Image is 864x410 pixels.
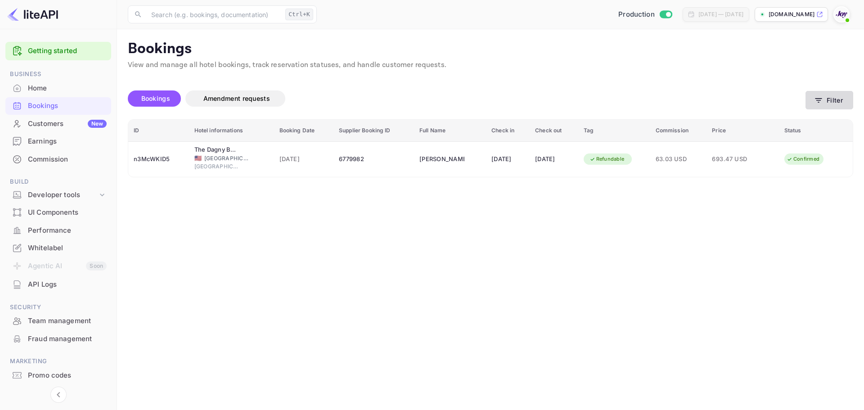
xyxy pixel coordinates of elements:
th: Hotel informations [189,120,274,142]
div: Fraud management [5,330,111,348]
div: Whitelabel [28,243,107,253]
a: Fraud management [5,330,111,347]
p: View and manage all hotel bookings, track reservation statuses, and handle customer requests. [128,60,853,71]
div: [DATE] — [DATE] [698,10,743,18]
div: Bookings [5,97,111,115]
span: Build [5,177,111,187]
span: Production [618,9,655,20]
span: United States of America [194,155,202,161]
th: Commission [650,120,707,142]
a: Promo codes [5,367,111,383]
div: API Logs [28,279,107,290]
a: Performance [5,222,111,239]
th: Check out [530,120,578,142]
span: Amendment requests [203,95,270,102]
div: Commission [28,154,107,165]
button: Filter [805,91,853,109]
img: LiteAPI logo [7,7,58,22]
div: Switch to Sandbox mode [615,9,675,20]
div: n3McWKID5 [134,152,184,167]
div: Performance [5,222,111,239]
span: Bookings [141,95,170,102]
div: 6779982 [339,152,409,167]
div: API Logs [5,276,111,293]
div: Commission [5,151,111,168]
table: booking table [128,120,853,177]
div: Fraud management [28,334,107,344]
a: Team management [5,312,111,329]
span: [GEOGRAPHIC_DATA] [204,154,249,162]
div: Team management [5,312,111,330]
div: account-settings tabs [128,90,805,107]
div: Developer tools [28,190,98,200]
th: Full Name [414,120,486,142]
div: Ctrl+K [285,9,313,20]
div: Rhonda R Youngblood [419,152,464,167]
a: Getting started [28,46,107,56]
div: Earnings [28,136,107,147]
th: Check in [486,120,530,142]
div: Customers [28,119,107,129]
div: New [88,120,107,128]
button: Collapse navigation [50,387,67,403]
div: Team management [28,316,107,326]
p: Bookings [128,40,853,58]
span: [DATE] [279,154,328,164]
a: Whitelabel [5,239,111,256]
a: Commission [5,151,111,167]
div: Performance [28,225,107,236]
a: Bookings [5,97,111,114]
img: With Joy [834,7,849,22]
th: Supplier Booking ID [333,120,414,142]
a: API Logs [5,276,111,293]
div: Confirmed [781,153,825,165]
span: Business [5,69,111,79]
span: [GEOGRAPHIC_DATA] [194,162,239,171]
div: [DATE] [491,152,524,167]
th: ID [128,120,189,142]
div: [DATE] [535,152,572,167]
div: Promo codes [28,370,107,381]
span: 693.47 USD [712,154,757,164]
span: Security [5,302,111,312]
div: Promo codes [5,367,111,384]
div: UI Components [5,204,111,221]
div: Home [28,83,107,94]
div: Getting started [5,42,111,60]
div: Earnings [5,133,111,150]
div: Refundable [584,153,630,165]
a: Earnings [5,133,111,149]
input: Search (e.g. bookings, documentation) [146,5,282,23]
a: Home [5,80,111,96]
th: Booking Date [274,120,334,142]
th: Tag [578,120,650,142]
div: UI Components [28,207,107,218]
div: Developer tools [5,187,111,203]
th: Price [706,120,778,142]
div: CustomersNew [5,115,111,133]
p: [DOMAIN_NAME] [769,10,814,18]
a: CustomersNew [5,115,111,132]
div: The Dagny Boston [194,145,239,154]
span: 63.03 USD [656,154,702,164]
div: Whitelabel [5,239,111,257]
div: Home [5,80,111,97]
a: UI Components [5,204,111,221]
span: Marketing [5,356,111,366]
div: Bookings [28,101,107,111]
th: Status [779,120,853,142]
